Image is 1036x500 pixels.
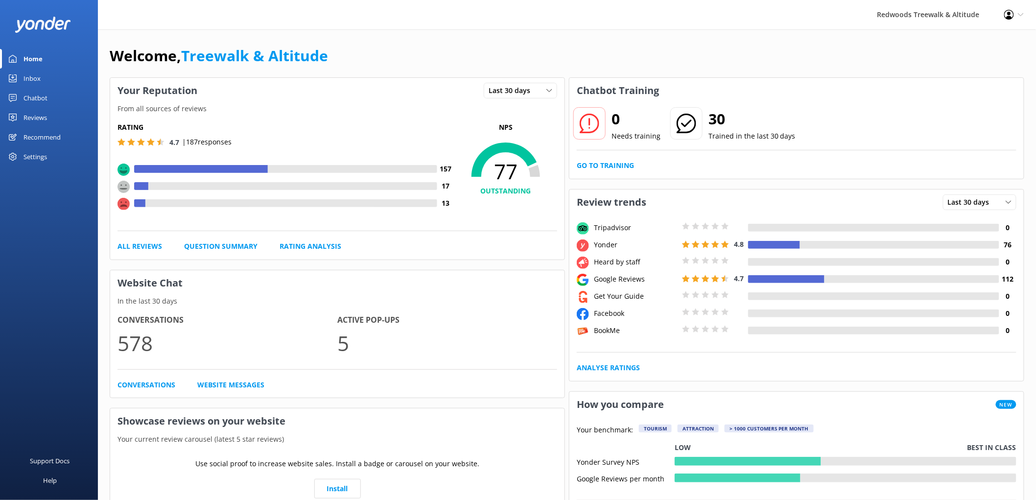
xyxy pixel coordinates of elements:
div: BookMe [591,325,680,336]
div: Reviews [24,108,47,127]
p: 578 [118,327,337,359]
a: Go to Training [577,160,634,171]
div: Get Your Guide [591,291,680,302]
div: Home [24,49,43,69]
span: 77 [454,159,557,184]
div: Google Reviews [591,274,680,285]
div: Yonder [591,239,680,250]
p: 5 [337,327,557,359]
h4: 13 [437,198,454,209]
p: Your current review carousel (latest 5 star reviews) [110,434,565,445]
div: Tripadvisor [591,222,680,233]
h4: 76 [999,239,1016,250]
div: Chatbot [24,88,47,108]
p: NPS [454,122,557,133]
h4: Conversations [118,314,337,327]
h4: Active Pop-ups [337,314,557,327]
h4: 17 [437,181,454,191]
img: yonder-white-logo.png [15,17,71,33]
a: Install [314,479,361,499]
h4: 112 [999,274,1016,285]
div: > 1000 customers per month [725,425,814,432]
h3: Chatbot Training [569,78,666,103]
div: Recommend [24,127,61,147]
h3: Showcase reviews on your website [110,408,565,434]
h4: 0 [999,325,1016,336]
h2: 30 [708,107,796,131]
h5: Rating [118,122,454,133]
h4: 0 [999,291,1016,302]
h4: OUTSTANDING [454,186,557,196]
span: 4.7 [169,138,179,147]
div: Settings [24,147,47,167]
h2: 0 [612,107,660,131]
span: Last 30 days [948,197,995,208]
p: | 187 responses [182,137,232,147]
a: Analyse Ratings [577,362,640,373]
span: 4.7 [734,274,744,283]
a: All Reviews [118,241,162,252]
p: Low [675,442,691,453]
h4: 157 [437,164,454,174]
div: Facebook [591,308,680,319]
p: From all sources of reviews [110,103,565,114]
div: Help [43,471,57,490]
span: Last 30 days [489,85,536,96]
p: Needs training [612,131,660,142]
h4: 0 [999,308,1016,319]
a: Website Messages [197,380,264,390]
p: Trained in the last 30 days [708,131,796,142]
div: Inbox [24,69,41,88]
h4: 0 [999,257,1016,267]
h3: Website Chat [110,270,565,296]
div: Attraction [678,425,719,432]
h3: Review trends [569,190,654,215]
h1: Welcome, [110,44,328,68]
h3: Your Reputation [110,78,205,103]
p: Best in class [967,442,1016,453]
p: In the last 30 days [110,296,565,307]
h4: 0 [999,222,1016,233]
p: Use social proof to increase website sales. Install a badge or carousel on your website. [195,458,479,469]
a: Question Summary [184,241,258,252]
p: Your benchmark: [577,425,633,436]
div: Tourism [639,425,672,432]
span: New [996,400,1016,409]
a: Conversations [118,380,175,390]
a: Rating Analysis [280,241,341,252]
a: Treewalk & Altitude [181,46,328,66]
div: Heard by staff [591,257,680,267]
span: 4.8 [734,239,744,249]
h3: How you compare [569,392,671,417]
div: Google Reviews per month [577,474,675,482]
div: Yonder Survey NPS [577,457,675,466]
div: Support Docs [30,451,70,471]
